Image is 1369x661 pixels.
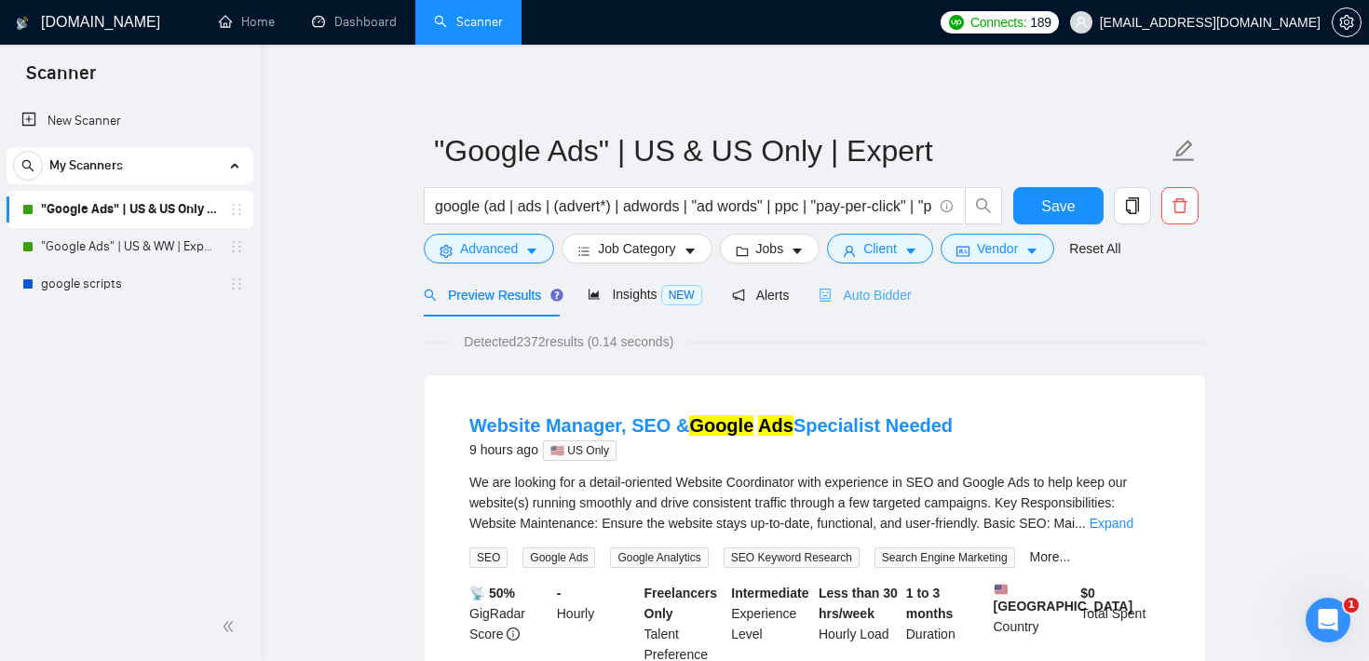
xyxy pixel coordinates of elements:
[222,617,240,636] span: double-left
[756,238,784,259] span: Jobs
[970,12,1026,33] span: Connects:
[469,438,953,461] div: 9 hours ago
[758,415,793,436] mark: Ads
[965,187,1002,224] button: search
[941,200,953,212] span: info-circle
[16,8,29,38] img: logo
[7,147,253,303] li: My Scanners
[977,238,1018,259] span: Vendor
[13,151,43,181] button: search
[644,586,718,621] b: Freelancers Only
[434,14,503,30] a: searchScanner
[1332,15,1362,30] a: setting
[1332,7,1362,37] button: setting
[731,586,808,600] b: Intermediate
[732,289,745,302] span: notification
[966,197,1001,214] span: search
[41,191,218,228] a: "Google Ads" | US & US Only | Expert
[791,244,804,258] span: caret-down
[469,475,1127,531] span: We are looking for a detail-oriented Website Coordinator with experience in SEO and Google Ads to...
[11,60,111,99] span: Scanner
[229,202,244,217] span: holder
[819,586,898,621] b: Less than 30 hrs/week
[588,288,601,301] span: area-chart
[1115,197,1150,214] span: copy
[1344,598,1359,613] span: 1
[661,285,702,305] span: NEW
[49,147,123,184] span: My Scanners
[522,547,595,568] span: Google Ads
[1069,238,1120,259] a: Reset All
[588,287,701,302] span: Insights
[874,547,1015,568] span: Search Engine Marketing
[684,244,697,258] span: caret-down
[819,288,911,303] span: Auto Bidder
[7,102,253,140] li: New Scanner
[1025,244,1038,258] span: caret-down
[451,331,686,352] span: Detected 2372 results (0.14 seconds)
[557,586,562,600] b: -
[469,472,1160,533] div: We are looking for a detail-oriented Website Coordinator with experience in SEO and Google Ads to...
[689,415,753,436] mark: Google
[724,547,860,568] span: SEO Keyword Research
[229,239,244,254] span: holder
[736,244,749,258] span: folder
[1090,516,1133,531] a: Expand
[41,228,218,265] a: "Google Ads" | US & WW | Expert
[843,244,856,258] span: user
[41,265,218,303] a: google scripts
[1306,598,1350,642] iframe: Intercom live chat
[863,238,897,259] span: Client
[460,238,518,259] span: Advanced
[1013,187,1104,224] button: Save
[949,15,964,30] img: upwork-logo.png
[440,244,453,258] span: setting
[827,234,933,263] button: userClientcaret-down
[819,289,832,302] span: robot
[469,547,508,568] span: SEO
[507,627,520,641] span: info-circle
[229,277,244,291] span: holder
[424,289,437,302] span: search
[995,583,1008,596] img: 🇺🇸
[941,234,1054,263] button: idcardVendorcaret-down
[434,128,1168,174] input: Scanner name...
[720,234,820,263] button: folderJobscaret-down
[549,287,565,304] div: Tooltip anchor
[312,14,397,30] a: dashboardDashboard
[598,238,675,259] span: Job Category
[1075,16,1088,29] span: user
[1162,197,1198,214] span: delete
[469,586,515,600] b: 📡 50%
[435,195,932,218] input: Search Freelance Jobs...
[424,234,554,263] button: settingAdvancedcaret-down
[1172,139,1196,163] span: edit
[1333,15,1361,30] span: setting
[610,547,708,568] span: Google Analytics
[1041,195,1075,218] span: Save
[732,288,790,303] span: Alerts
[1075,516,1086,531] span: ...
[21,102,238,140] a: New Scanner
[1080,586,1095,600] b: $ 0
[14,159,42,172] span: search
[1114,187,1151,224] button: copy
[1161,187,1199,224] button: delete
[543,440,617,461] span: 🇺🇸 US Only
[906,586,954,621] b: 1 to 3 months
[424,288,558,303] span: Preview Results
[1030,549,1071,564] a: More...
[562,234,712,263] button: barsJob Categorycaret-down
[525,244,538,258] span: caret-down
[1030,12,1050,33] span: 189
[994,583,1133,614] b: [GEOGRAPHIC_DATA]
[904,244,917,258] span: caret-down
[956,244,969,258] span: idcard
[577,244,590,258] span: bars
[469,415,953,436] a: Website Manager, SEO &Google AdsSpecialist Needed
[219,14,275,30] a: homeHome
